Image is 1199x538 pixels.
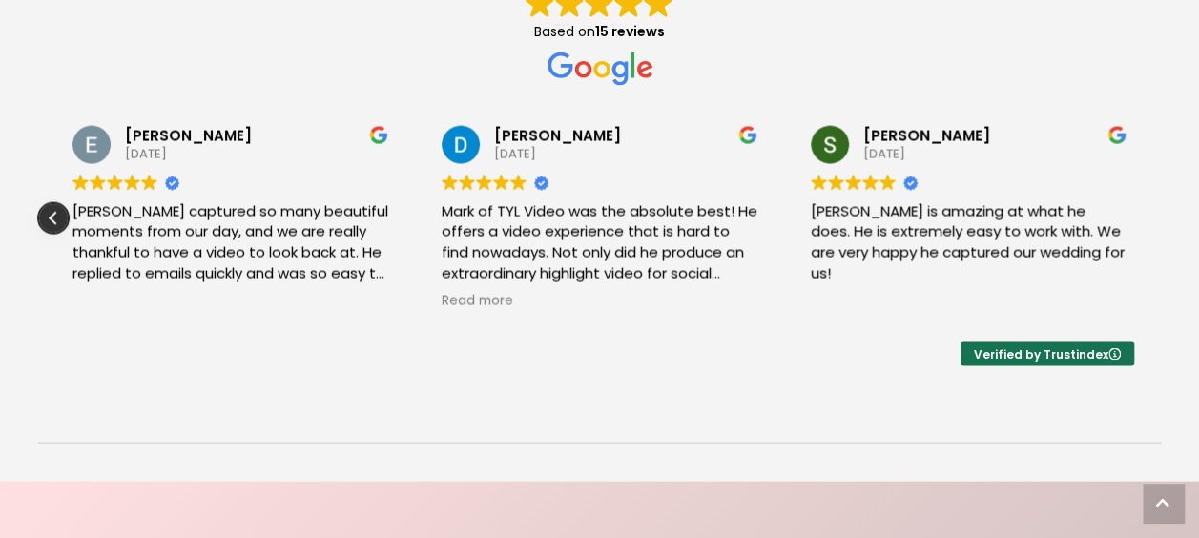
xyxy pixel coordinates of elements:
img: Google [141,175,157,191]
div: Previous review [39,204,68,233]
div: [PERSON_NAME] [125,126,388,146]
img: Google [476,175,492,191]
img: Google [1107,126,1127,145]
div: [PERSON_NAME] is amazing at what he does. He is extremely easy to work with. We are very happy he... [811,201,1127,284]
img: Google [459,175,475,191]
div: [DATE] [494,146,757,163]
img: Google [828,175,844,191]
img: Google [107,175,123,191]
img: Elizabeth Lengyel profile picture [72,126,111,164]
img: Google [879,175,896,191]
img: Google [510,175,527,191]
img: Google [738,126,757,145]
img: Google [845,175,861,191]
img: Google [442,175,458,191]
div: Mark of TYL Video was the absolute best! He offers a video experience that is hard to find nowada... [442,201,757,284]
div: [PERSON_NAME] captured so many beautiful moments from our day, and we are really thankful to have... [72,201,388,284]
img: Sean Evancho profile picture [811,126,849,164]
img: Google [72,175,89,191]
div: [PERSON_NAME] [494,126,757,146]
img: Google [548,52,652,86]
strong: 15 reviews [595,22,665,41]
img: Google [862,175,879,191]
span: Read more [442,293,513,311]
div: Verified by Trustindex [961,342,1134,367]
img: Google [493,175,509,191]
div: [DATE] [863,146,1127,163]
img: Dana Mandarino profile picture [442,126,480,164]
span: Based on [534,23,665,42]
img: Google [811,175,827,191]
div: [DATE] [125,146,388,163]
div: [PERSON_NAME] [863,126,1127,146]
img: Google [90,175,106,191]
img: Google [124,175,140,191]
img: Google [369,126,388,145]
